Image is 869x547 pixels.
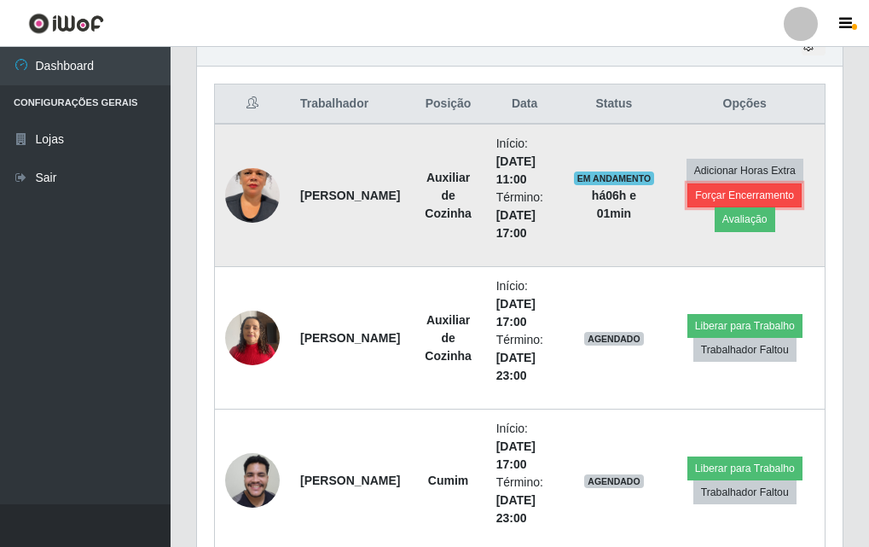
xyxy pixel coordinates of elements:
[290,84,410,125] th: Trabalhador
[496,277,553,331] li: Início:
[687,183,802,207] button: Forçar Encerramento
[496,420,553,474] li: Início:
[496,331,553,385] li: Término:
[300,474,400,487] strong: [PERSON_NAME]
[225,301,280,374] img: 1737135977494.jpeg
[496,135,553,189] li: Início:
[496,351,536,382] time: [DATE] 23:00
[693,480,797,504] button: Trabalhador Faltou
[410,84,485,125] th: Posição
[225,444,280,516] img: 1750720776565.jpeg
[592,189,636,220] strong: há 06 h e 01 min
[584,332,644,346] span: AGENDADO
[428,474,468,487] strong: Cumim
[664,84,825,125] th: Opções
[584,474,644,488] span: AGENDADO
[496,208,536,240] time: [DATE] 17:00
[687,457,802,480] button: Liberar para Trabalho
[425,171,471,220] strong: Auxiliar de Cozinha
[687,314,802,338] button: Liberar para Trabalho
[425,313,471,363] strong: Auxiliar de Cozinha
[563,84,664,125] th: Status
[496,474,553,527] li: Término:
[496,189,553,242] li: Término:
[574,172,655,185] span: EM ANDAMENTO
[687,159,803,183] button: Adicionar Horas Extra
[715,207,775,231] button: Avaliação
[300,331,400,345] strong: [PERSON_NAME]
[496,297,536,329] time: [DATE] 17:00
[225,147,280,244] img: 1732228588701.jpeg
[28,13,104,34] img: CoreUI Logo
[693,338,797,362] button: Trabalhador Faltou
[496,154,536,186] time: [DATE] 11:00
[496,493,536,525] time: [DATE] 23:00
[300,189,400,202] strong: [PERSON_NAME]
[496,439,536,471] time: [DATE] 17:00
[486,84,564,125] th: Data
